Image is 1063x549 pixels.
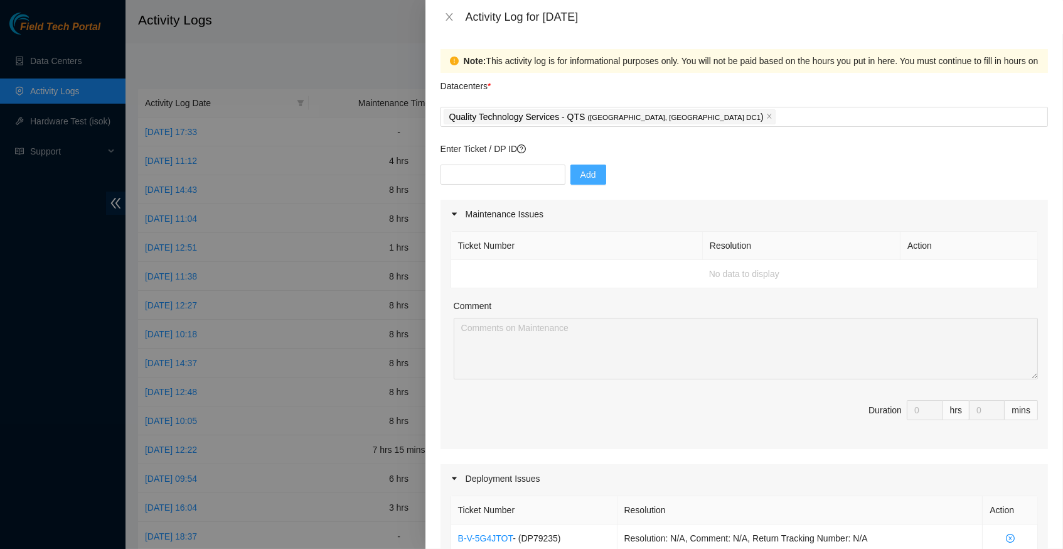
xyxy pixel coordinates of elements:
[1005,400,1038,420] div: mins
[451,496,617,525] th: Ticket Number
[451,475,458,482] span: caret-right
[450,57,459,65] span: exclamation-circle
[441,11,458,23] button: Close
[451,232,703,260] th: Ticket Number
[444,12,454,22] span: close
[766,113,772,121] span: close
[517,144,526,153] span: question-circle
[466,10,1048,24] div: Activity Log for [DATE]
[580,168,596,182] span: Add
[441,142,1048,156] p: Enter Ticket / DP ID
[454,318,1038,379] textarea: Comment
[513,533,560,543] span: - ( DP79235 )
[868,403,902,417] div: Duration
[570,165,606,185] button: Add
[441,73,491,93] p: Datacenters
[441,200,1048,229] div: Maintenance Issues
[703,232,900,260] th: Resolution
[454,299,492,313] label: Comment
[441,464,1048,493] div: Deployment Issues
[900,232,1038,260] th: Action
[464,54,486,68] strong: Note:
[587,114,761,121] span: ( [GEOGRAPHIC_DATA], [GEOGRAPHIC_DATA] DC1
[449,110,764,124] p: Quality Technology Services - QTS )
[458,533,513,543] a: B-V-5G4JTOT
[617,496,983,525] th: Resolution
[451,210,458,218] span: caret-right
[451,260,1038,288] td: No data to display
[983,496,1038,525] th: Action
[943,400,970,420] div: hrs
[990,534,1030,543] span: close-circle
